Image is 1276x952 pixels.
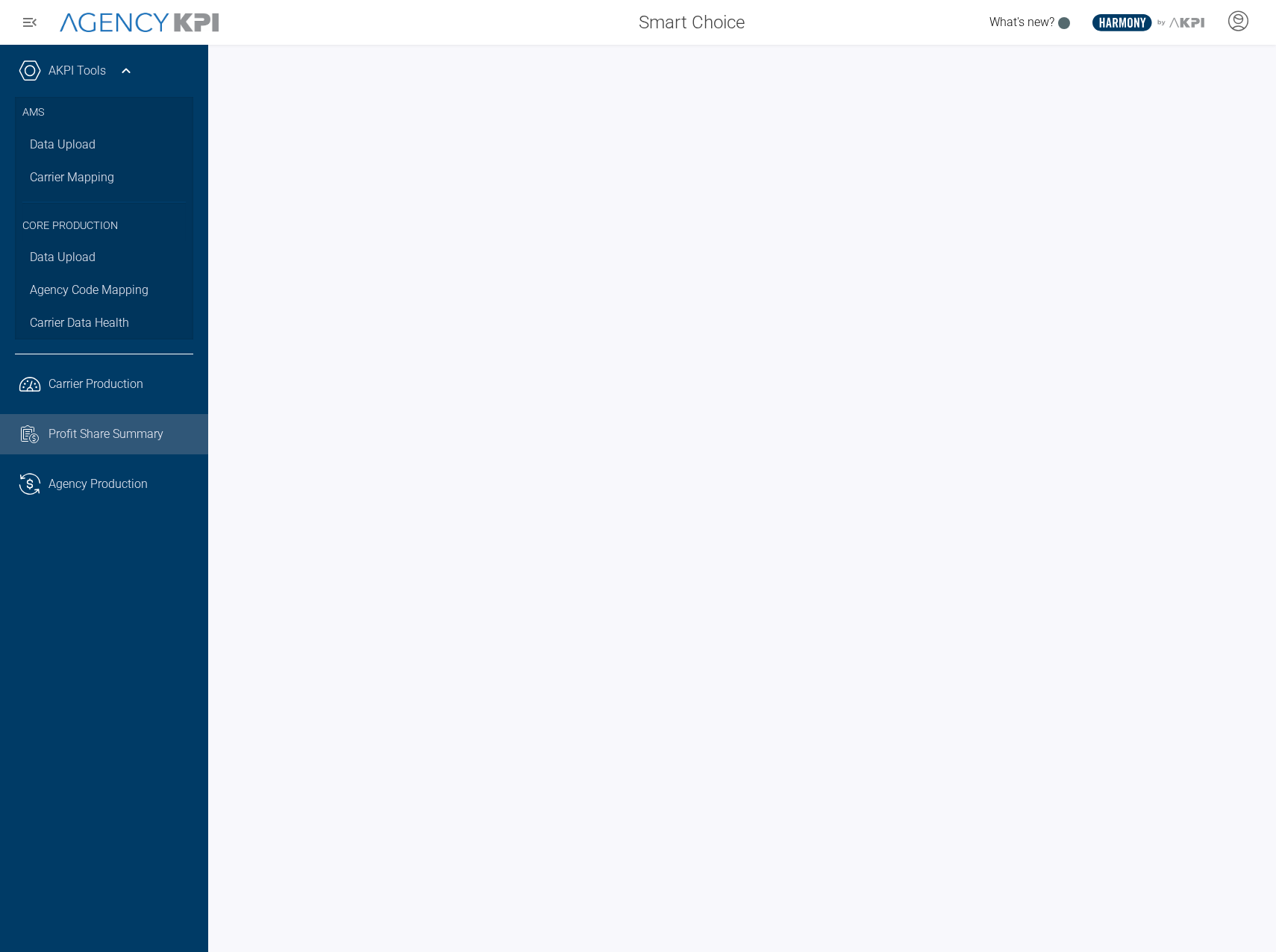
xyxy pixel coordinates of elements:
[49,375,143,393] span: Carrier Production
[30,314,129,332] span: Carrier Data Health
[49,62,106,80] a: AKPI Tools
[15,161,193,194] a: Carrier Mapping
[49,475,148,493] span: Agency Production
[989,15,1054,29] span: What's new?
[15,307,193,339] a: Carrier Data Health
[22,97,186,128] h3: AMS
[15,128,193,161] a: Data Upload
[49,425,163,443] span: Profit Share Summary
[60,13,219,33] img: AgencyKPI
[15,274,193,307] a: Agency Code Mapping
[22,201,186,242] h3: Core Production
[15,241,193,274] a: Data Upload
[639,9,745,36] span: Smart Choice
